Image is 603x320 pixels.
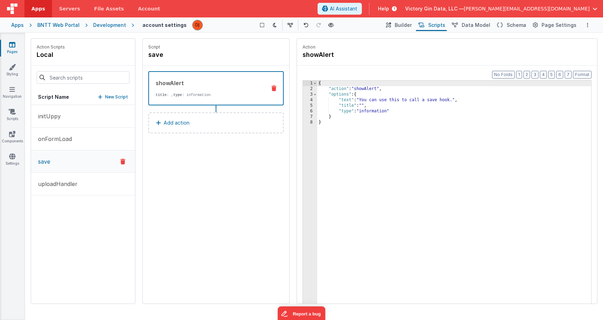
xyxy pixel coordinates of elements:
button: Add action [148,112,284,133]
button: 1 [516,71,522,79]
span: Schema [507,22,526,29]
span: AI Assistant [330,5,357,12]
button: Page Settings [530,19,578,31]
div: 1 [303,81,317,86]
p: Add action [164,119,189,127]
div: 8 [303,120,317,125]
button: save [31,150,135,173]
span: Data Model [462,22,490,29]
button: 3 [531,71,538,79]
div: 2 [303,86,317,92]
button: No Folds [492,71,515,79]
button: initUppy [31,105,135,128]
button: Options [583,21,592,29]
h5: Script Name [38,94,69,101]
button: onFormLoad [31,128,135,150]
span: Victory Gin Data, LLC — [405,5,464,12]
span: Help [378,5,389,12]
p: Action [303,44,591,50]
span: Servers [59,5,80,12]
h4: save [148,50,253,60]
button: New Script [98,94,128,101]
strong: type [173,93,182,97]
button: 6 [556,71,563,79]
span: Apps [31,5,45,12]
h4: local [37,50,65,60]
button: 2 [523,71,530,79]
input: Search scripts [37,71,129,84]
button: 4 [540,71,547,79]
button: Victory Gin Data, LLC — [PERSON_NAME][EMAIL_ADDRESS][DOMAIN_NAME] [405,5,597,12]
p: save [34,157,50,166]
span: [PERSON_NAME][EMAIL_ADDRESS][DOMAIN_NAME] [464,5,590,12]
strong: title [156,93,167,97]
div: Development [93,22,126,29]
p: New Script [105,94,128,101]
h4: showAlert [303,50,407,60]
p: initUppy [34,112,61,120]
div: 5 [303,103,317,109]
span: File Assets [94,5,124,12]
span: Page Settings [542,22,576,29]
span: Scripts [428,22,445,29]
button: uploadHandler [31,173,135,195]
span: Builder [395,22,412,29]
p: : , : information [156,92,261,98]
div: BNTT Web Portal [37,22,80,29]
div: Apps [11,22,24,29]
div: 3 [303,92,317,97]
p: Action Scripts [37,44,65,50]
div: showAlert [156,79,261,87]
p: Script [148,44,284,50]
img: f3d315f864dfd729bbf95c1be5919636 [193,20,202,30]
button: Format [573,71,591,79]
button: Schema [494,19,528,31]
p: onFormLoad [34,135,72,143]
div: 6 [303,109,317,114]
button: 5 [548,71,555,79]
button: Scripts [416,19,447,31]
h4: account settings [142,22,187,28]
button: Data Model [449,19,492,31]
p: uploadHandler [34,180,77,188]
div: 7 [303,114,317,120]
button: 7 [565,71,572,79]
div: 4 [303,97,317,103]
button: Builder [384,19,413,31]
button: AI Assistant [318,3,362,15]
